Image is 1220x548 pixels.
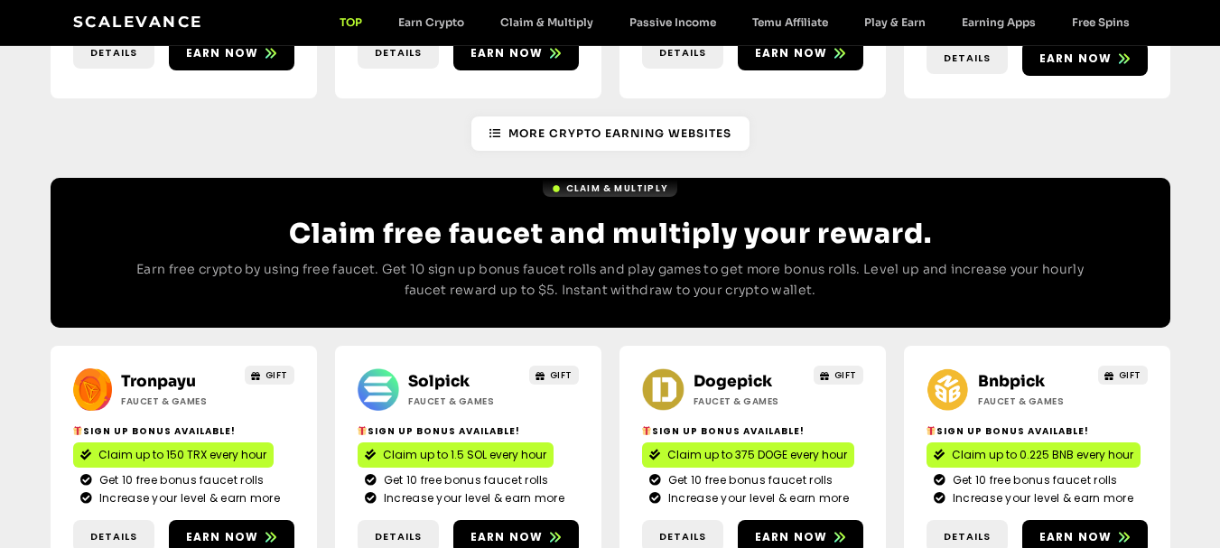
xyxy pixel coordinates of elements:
a: GIFT [529,366,579,385]
img: 🎁 [358,426,367,435]
a: Claim up to 375 DOGE every hour [642,442,854,468]
span: Get 10 free bonus faucet rolls [95,472,265,488]
img: 🎁 [73,426,82,435]
span: Details [944,529,991,544]
span: Details [375,45,422,60]
img: 🎁 [642,426,651,435]
span: Earn now [1039,51,1113,67]
a: Claim & Multiply [543,180,677,197]
a: Claim up to 150 TRX every hour [73,442,274,468]
a: Claim up to 1.5 SOL every hour [358,442,554,468]
a: Passive Income [611,15,734,29]
a: Claim & Multiply [482,15,611,29]
span: Earn now [755,45,828,61]
span: Earn now [755,529,828,545]
h2: Faucet & Games [978,395,1091,408]
h2: Sign Up Bonus Available! [358,424,579,438]
span: Details [659,45,706,60]
span: Get 10 free bonus faucet rolls [948,472,1118,488]
a: Earn Crypto [380,15,482,29]
span: Get 10 free bonus faucet rolls [379,472,549,488]
a: Details [358,36,439,70]
span: Details [90,529,137,544]
span: Earn now [186,529,259,545]
h2: Sign Up Bonus Available! [73,424,294,438]
h2: Faucet & Games [121,395,234,408]
a: Details [927,42,1008,75]
h2: Faucet & Games [694,395,806,408]
a: GIFT [1098,366,1148,385]
span: Claim up to 0.225 BNB every hour [952,447,1133,463]
a: Earn now [738,36,863,70]
h2: Sign Up Bonus Available! [642,424,863,438]
a: Free Spins [1054,15,1148,29]
a: Temu Affiliate [734,15,846,29]
a: Bnbpick [978,372,1045,391]
span: GIFT [550,368,573,382]
span: Increase your level & earn more [379,490,564,506]
span: Increase your level & earn more [948,490,1133,506]
span: Earn now [1039,529,1113,545]
span: GIFT [1119,368,1141,382]
span: Claim up to 375 DOGE every hour [667,447,847,463]
span: Details [90,45,137,60]
h2: Claim free faucet and multiply your reward. [123,218,1098,250]
span: Details [375,529,422,544]
p: Earn free crypto by using free faucet. Get 10 sign up bonus faucet rolls and play games to get mo... [123,259,1098,302]
span: More Crypto Earning Websites [508,125,731,142]
a: Earn now [453,36,579,70]
a: Earn now [1022,42,1148,76]
a: Scalevance [73,13,203,31]
a: TOP [321,15,380,29]
span: Details [659,529,706,544]
a: Solpick [408,372,470,391]
a: Details [642,36,723,70]
a: Tronpayu [121,372,196,391]
a: Earn now [169,36,294,70]
span: Details [944,51,991,66]
span: Claim & Multiply [566,181,668,195]
span: Earn now [186,45,259,61]
a: Play & Earn [846,15,944,29]
a: Claim up to 0.225 BNB every hour [927,442,1141,468]
nav: Menu [321,15,1148,29]
span: Earn now [470,45,544,61]
span: GIFT [834,368,857,382]
h2: Sign Up Bonus Available! [927,424,1148,438]
a: Earning Apps [944,15,1054,29]
a: More Crypto Earning Websites [471,116,750,151]
span: Increase your level & earn more [664,490,849,506]
a: Details [73,36,154,70]
a: GIFT [814,366,863,385]
span: Get 10 free bonus faucet rolls [664,472,834,488]
span: Claim up to 1.5 SOL every hour [383,447,546,463]
span: GIFT [265,368,288,382]
a: Dogepick [694,372,772,391]
span: Increase your level & earn more [95,490,280,506]
span: Claim up to 150 TRX every hour [98,447,266,463]
a: GIFT [245,366,294,385]
img: 🎁 [927,426,936,435]
h2: Faucet & Games [408,395,521,408]
span: Earn now [470,529,544,545]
